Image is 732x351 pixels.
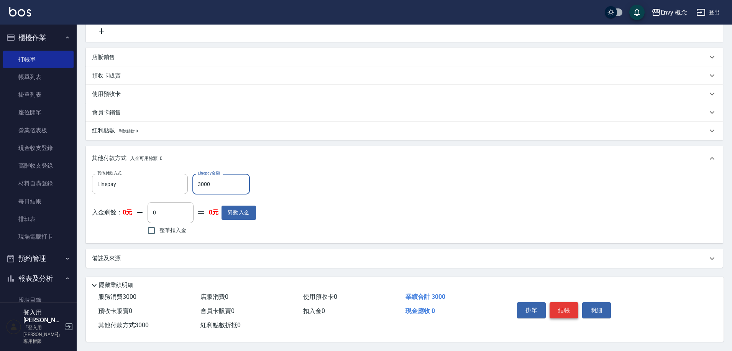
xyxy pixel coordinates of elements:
p: 其他付款方式 [92,154,162,163]
span: 業績合計 3000 [405,293,445,300]
a: 現場電腦打卡 [3,228,74,246]
a: 座位開單 [3,104,74,121]
strong: 0元 [209,209,218,217]
img: Person [6,319,21,335]
a: 現金收支登錄 [3,139,74,157]
span: 服務消費 3000 [98,293,136,300]
button: 異動入金 [222,206,256,220]
label: Linepay金額 [198,170,220,176]
strong: 0元 [123,209,132,216]
a: 掛單列表 [3,86,74,104]
span: 使用預收卡 0 [303,293,337,300]
button: 登出 [693,5,723,20]
div: 紅利點數剩餘點數: 0 [86,122,723,140]
button: 預約管理 [3,249,74,269]
p: 預收卡販賣 [92,72,121,80]
div: 店販銷售 [86,48,723,66]
p: 會員卡銷售 [92,109,121,117]
div: 備註及來源 [86,249,723,268]
div: 會員卡銷售 [86,103,723,122]
a: 營業儀表板 [3,122,74,139]
span: 入金可用餘額: 0 [130,156,163,161]
h5: 登入用[PERSON_NAME] [23,309,62,324]
button: 掛單 [517,302,546,318]
button: 結帳 [550,302,578,318]
span: 紅利點數折抵 0 [200,321,241,329]
p: 隱藏業績明細 [99,281,133,289]
span: 整筆扣入金 [159,226,186,234]
button: 報表及分析 [3,269,74,288]
a: 報表目錄 [3,291,74,309]
span: 現金應收 0 [405,307,435,315]
button: Envy 概念 [648,5,691,20]
button: 明細 [582,302,611,318]
a: 排班表 [3,210,74,228]
button: save [629,5,645,20]
div: 其他付款方式入金可用餘額: 0 [86,146,723,171]
p: 使用預收卡 [92,90,121,98]
span: 剩餘點數: 0 [119,129,138,133]
a: 帳單列表 [3,68,74,86]
span: 店販消費 0 [200,293,228,300]
a: 打帳單 [3,51,74,68]
p: 入金剩餘： [92,209,132,217]
span: 預收卡販賣 0 [98,307,132,315]
a: 每日結帳 [3,193,74,210]
div: 預收卡販賣 [86,66,723,85]
span: 其他付款方式 3000 [98,321,149,329]
label: 其他付款方式 [97,170,121,176]
p: 店販銷售 [92,53,115,61]
a: 材料自購登錄 [3,175,74,192]
button: 櫃檯作業 [3,28,74,48]
p: 「登入用[PERSON_NAME]」專用權限 [23,324,62,345]
span: 扣入金 0 [303,307,325,315]
img: Logo [9,7,31,16]
div: 使用預收卡 [86,85,723,103]
div: Envy 概念 [661,8,688,17]
p: 備註及來源 [92,254,121,262]
p: 紅利點數 [92,127,138,135]
a: 高階收支登錄 [3,157,74,175]
span: 會員卡販賣 0 [200,307,235,315]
